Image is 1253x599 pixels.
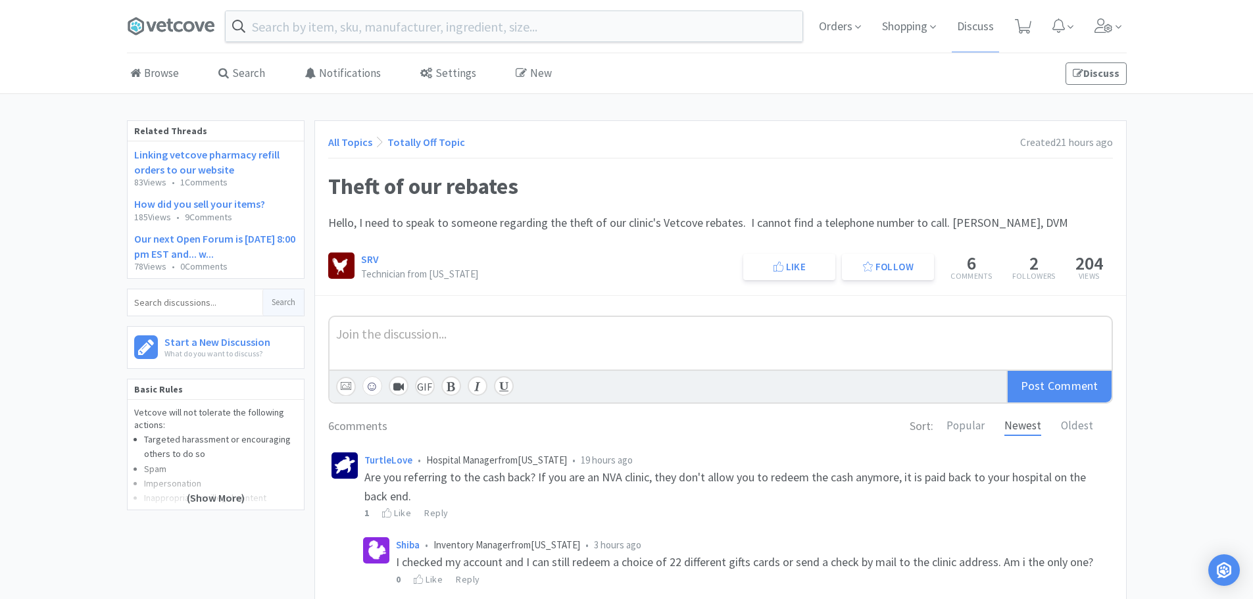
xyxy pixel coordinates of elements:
a: Our next Open Forum is [DATE] 8:00 pm EST and... w... [134,232,295,260]
strong: 1 [364,507,370,519]
button: Follow [842,254,934,280]
a: How did you sell your items? [134,197,265,210]
div: Open Intercom Messenger [1208,554,1240,586]
h6: Start a New Discussion [164,333,270,347]
div: Post [1006,371,1112,402]
span: 19 hours ago [581,454,633,466]
a: SRV [361,252,379,266]
p: 78 Views 0 Comments [134,262,297,272]
div: GIF [415,376,435,396]
span: • [418,454,421,466]
p: 185 Views 9 Comments [134,212,297,222]
span: • [572,454,576,466]
p: Comments [950,272,992,280]
p: Views [1075,272,1103,280]
div: Like [382,506,411,520]
a: Totally Off Topic [387,135,465,149]
p: What do you want to discuss? [164,347,270,360]
span: I checked my account and I can still redeem a choice of 22 different gifts cards or send a check ... [396,554,1093,569]
input: Search discussions... [128,289,262,316]
div: Reply [424,506,449,520]
span: • [425,539,428,551]
a: Linking vetcove pharmacy refill orders to our website [134,148,280,176]
a: All Topics [328,135,372,149]
span: Created 21 hours ago [1020,135,1113,149]
a: Search [215,54,268,94]
p: Technician from [US_STATE] [361,269,478,279]
a: TurtleLove [364,454,412,466]
a: Discuss [952,21,999,33]
h5: 6 [950,254,992,272]
a: Notifications [301,54,384,94]
a: Settings [417,54,479,94]
div: Popular [946,417,985,436]
div: Inventory Manager from [US_STATE] [396,537,1110,553]
div: Oldest [1061,417,1093,436]
a: Discuss [1066,62,1127,85]
span: • [172,260,175,272]
p: Followers [1012,272,1056,280]
span: Hello, I need to speak to someone regarding the theft of our clinic's Vetcove rebates. I cannot f... [328,215,1068,230]
button: Search [262,289,304,316]
div: Hospital Manager from [US_STATE] [364,452,1110,468]
span: Are you referring to the cash back? If you are an NVA clinic, they don't allow you to redeem the ... [364,469,1089,504]
span: 3 hours ago [594,539,641,551]
div: Reply [456,572,480,587]
h5: Basic Rules [128,379,304,400]
button: ☺ [362,376,382,396]
div: Like [414,572,443,587]
div: Newest [1004,417,1041,436]
span: Comment [1048,378,1098,393]
span: • [585,539,589,551]
h1: Theft of our rebates [328,172,1113,201]
a: Browse [127,54,182,94]
a: Start a New DiscussionWhat do you want to discuss? [127,326,305,368]
a: Shiba [396,539,420,551]
h5: 2 [1012,254,1056,272]
p: 83 Views 1 Comments [134,178,297,187]
h5: 204 [1075,254,1103,272]
input: Search by item, sku, manufacturer, ingredient, size... [226,11,802,41]
span: • [176,211,180,223]
h6: 6 comments [328,417,387,436]
p: Vetcove will not tolerate the following actions: [134,406,297,432]
div: (Show More) [128,457,304,510]
a: New [512,54,555,94]
h6: Sort: [910,417,933,436]
strong: 0 [396,573,401,585]
div: Related Threads [128,121,304,141]
button: Like [743,254,835,280]
li: Targeted harassment or encouraging others to do so [144,432,297,462]
span: • [172,176,175,188]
